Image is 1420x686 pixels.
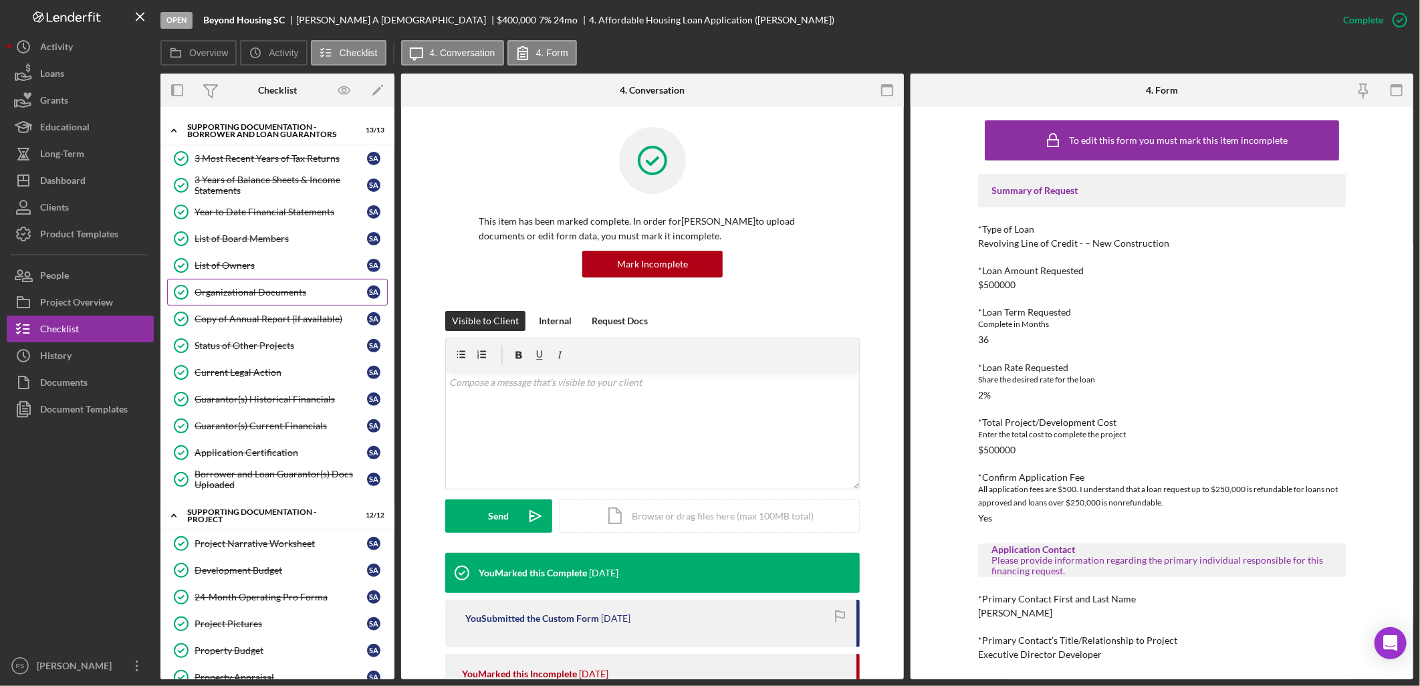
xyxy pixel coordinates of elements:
a: Project Narrative WorksheetSA [167,530,388,557]
div: People [40,262,69,292]
div: Project Pictures [195,618,367,629]
a: Product Templates [7,221,154,247]
div: *Loan Term Requested [978,307,1346,318]
button: 4. Conversation [401,40,504,66]
div: Current Legal Action [195,367,367,378]
div: Clients [40,194,69,224]
button: Activity [7,33,154,60]
a: Loans [7,60,154,87]
button: Documents [7,369,154,396]
a: List of Board MembersSA [167,225,388,252]
button: Document Templates [7,396,154,423]
div: S A [367,152,380,165]
div: Long-Term [40,140,84,170]
div: S A [367,671,380,684]
div: Guarantor(s) Historical Financials [195,394,367,405]
div: Organizational Documents [195,287,367,298]
div: Share the desired rate for the loan [978,373,1346,386]
div: 4. Form [1146,85,1178,96]
label: Overview [189,47,228,58]
div: S A [367,232,380,245]
a: Status of Other ProjectsSA [167,332,388,359]
button: 4. Form [507,40,577,66]
div: [PERSON_NAME] [33,653,120,683]
time: 2025-08-29 16:21 [589,568,618,578]
time: 2025-07-03 19:31 [601,613,630,624]
button: Internal [532,311,578,331]
div: You Marked this Complete [479,568,587,578]
div: Revolving Line of Credit - – New Construction [978,238,1169,249]
div: Document Templates [40,396,128,426]
div: [PERSON_NAME] A [DEMOGRAPHIC_DATA] [296,15,497,25]
div: 36 [978,334,989,345]
div: S A [367,473,380,486]
a: Year to Date Financial StatementsSA [167,199,388,225]
label: 4. Form [536,47,568,58]
a: People [7,262,154,289]
a: Development BudgetSA [167,557,388,584]
div: Property Appraisal [195,672,367,683]
div: Open Intercom Messenger [1375,627,1407,659]
div: S A [367,285,380,299]
div: Product Templates [40,221,118,251]
a: Copy of Annual Report (if available)SA [167,306,388,332]
a: Borrower and Loan Guarantor(s) Docs UploadedSA [167,466,388,493]
div: Mark Incomplete [617,251,688,277]
div: S A [367,366,380,379]
a: Educational [7,114,154,140]
div: Activity [40,33,73,64]
div: 24-Month Operating Pro Forma [195,592,367,602]
label: 4. Conversation [430,47,495,58]
button: Visible to Client [445,311,525,331]
div: Property Budget [195,645,367,656]
div: S A [367,617,380,631]
div: Copy of Annual Report (if available) [195,314,367,324]
b: Beyond Housing SC [203,15,285,25]
div: You Submitted the Custom Form [465,613,599,624]
div: S A [367,205,380,219]
a: Dashboard [7,167,154,194]
div: S A [367,644,380,657]
div: Documents [40,369,88,399]
div: Project Narrative Worksheet [195,538,367,549]
a: 24-Month Operating Pro FormaSA [167,584,388,610]
button: PS[PERSON_NAME] [7,653,154,679]
div: Please provide information regarding the primary individual responsible for this financing request. [991,555,1332,576]
div: Supporting Documentation - Borrower and Loan Guarantors [187,123,351,138]
div: Status of Other Projects [195,340,367,351]
button: Checklist [7,316,154,342]
div: *Primary Contact’s Title/Relationship to Project [978,635,1346,646]
div: 12 / 12 [360,511,384,520]
div: Summary of Request [991,185,1332,196]
div: S A [367,179,380,192]
div: Supporting Documentation - Project [187,508,351,524]
div: List of Board Members [195,233,367,244]
div: Send [489,499,509,533]
div: Application Contact [991,544,1332,555]
div: Executive Director Developer [978,649,1102,660]
div: S A [367,419,380,433]
div: Open [160,12,193,29]
button: Send [445,499,552,533]
div: $500000 [978,445,1016,455]
a: List of OwnersSA [167,252,388,279]
div: Internal [539,311,572,331]
div: S A [367,590,380,604]
div: To edit this form you must mark this item incomplete [1070,135,1288,146]
a: 3 Years of Balance Sheets & Income StatementsSA [167,172,388,199]
div: Complete [1343,7,1383,33]
a: Long-Term [7,140,154,167]
div: 24 mo [554,15,578,25]
div: History [40,342,72,372]
a: History [7,342,154,369]
div: Loans [40,60,64,90]
button: Request Docs [585,311,655,331]
div: Project Overview [40,289,113,319]
a: Project PicturesSA [167,610,388,637]
div: Checklist [40,316,79,346]
div: $500000 [978,279,1016,290]
text: PS [16,663,25,670]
